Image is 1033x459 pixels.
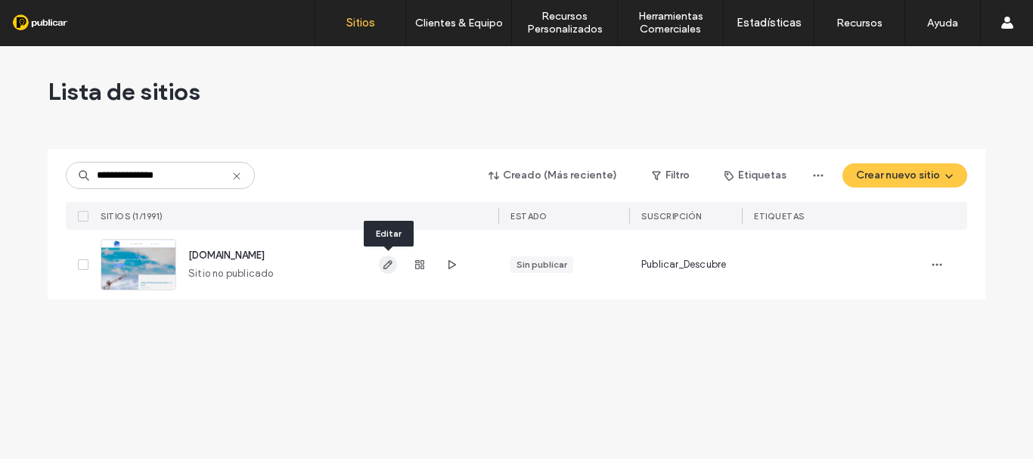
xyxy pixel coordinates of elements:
[927,17,958,29] label: Ayuda
[842,163,967,188] button: Crear nuevo sitio
[737,16,802,29] label: Estadísticas
[754,211,805,222] span: ETIQUETAS
[641,211,702,222] span: Suscripción
[101,211,163,222] span: SITIOS (1/1991)
[364,221,414,247] div: Editar
[760,258,774,271] span: API
[476,163,631,188] button: Creado (Más reciente)
[188,250,265,261] a: [DOMAIN_NAME]
[641,257,726,272] span: Publicar_Descubre
[510,211,547,222] span: ESTADO
[48,76,200,107] span: Lista de sitios
[618,10,723,36] label: Herramientas Comerciales
[711,163,800,188] button: Etiquetas
[188,266,274,281] span: Sitio no publicado
[415,17,503,29] label: Clientes & Equipo
[516,258,567,271] div: Sin publicar
[637,163,705,188] button: Filtro
[346,16,375,29] label: Sitios
[33,11,74,24] span: Ayuda
[836,17,883,29] label: Recursos
[512,10,617,36] label: Recursos Personalizados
